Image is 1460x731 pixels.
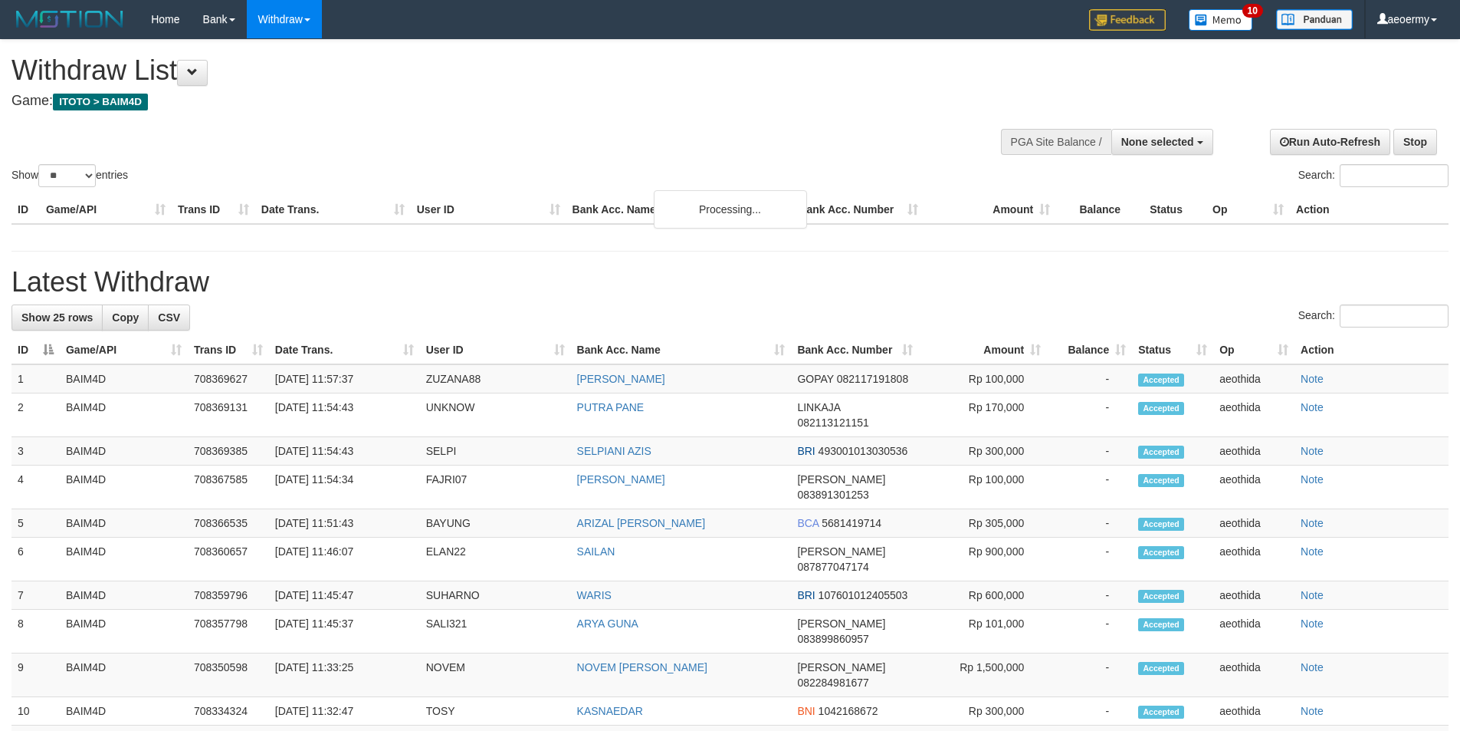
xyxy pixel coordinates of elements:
td: 9 [11,654,60,697]
th: Trans ID: activate to sort column ascending [188,336,269,364]
span: Copy 493001013030536 to clipboard [819,445,908,457]
td: aeothida [1213,697,1294,726]
span: [PERSON_NAME] [797,473,885,486]
th: User ID [411,196,566,224]
img: Feedback.jpg [1089,9,1166,31]
a: PUTRA PANE [577,401,645,413]
td: [DATE] 11:45:37 [269,610,420,654]
span: Accepted [1138,546,1184,559]
span: Copy 083891301253 to clipboard [797,489,868,501]
a: Note [1301,661,1324,673]
a: Show 25 rows [11,305,103,331]
td: BAIM4D [60,393,188,437]
img: panduan.png [1276,9,1353,30]
th: Bank Acc. Name [566,196,793,224]
a: Note [1301,589,1324,601]
td: aeothida [1213,393,1294,437]
th: Status: activate to sort column ascending [1132,336,1213,364]
span: Accepted [1138,446,1184,459]
span: LINKAJA [797,401,840,413]
div: Processing... [654,190,807,229]
td: - [1047,654,1132,697]
a: SELPIANI AZIS [577,445,651,457]
td: 10 [11,697,60,726]
td: SUHARNO [420,581,571,610]
td: [DATE] 11:54:43 [269,437,420,466]
a: Note [1301,617,1324,630]
a: NOVEM [PERSON_NAME] [577,661,707,673]
span: GOPAY [797,373,833,385]
td: 6 [11,538,60,581]
span: CSV [158,311,180,324]
td: - [1047,581,1132,610]
span: [PERSON_NAME] [797,545,885,558]
a: Note [1301,473,1324,486]
a: ARYA GUNA [577,617,638,630]
span: Accepted [1138,374,1184,387]
td: SALI321 [420,610,571,654]
label: Search: [1298,164,1449,187]
a: SAILAN [577,545,615,558]
td: Rp 170,000 [919,393,1047,437]
span: Copy [112,311,139,324]
label: Search: [1298,305,1449,328]
td: 708359796 [188,581,269,610]
div: PGA Site Balance / [1001,129,1111,155]
td: aeothida [1213,610,1294,654]
td: aeothida [1213,466,1294,509]
span: Accepted [1138,662,1184,675]
td: 708334324 [188,697,269,726]
td: [DATE] 11:46:07 [269,538,420,581]
a: [PERSON_NAME] [577,473,665,486]
td: 708350598 [188,654,269,697]
td: ZUZANA88 [420,364,571,393]
span: None selected [1121,136,1194,148]
th: Bank Acc. Name: activate to sort column ascending [571,336,792,364]
a: Note [1301,373,1324,385]
input: Search: [1340,305,1449,328]
td: 2 [11,393,60,437]
td: Rp 100,000 [919,466,1047,509]
a: [PERSON_NAME] [577,373,665,385]
td: aeothida [1213,654,1294,697]
span: Copy 082117191808 to clipboard [837,373,908,385]
td: UNKNOW [420,393,571,437]
span: [PERSON_NAME] [797,617,885,630]
td: 708357798 [188,610,269,654]
img: Button%20Memo.svg [1189,9,1253,31]
td: - [1047,466,1132,509]
h1: Withdraw List [11,55,958,86]
h4: Game: [11,94,958,109]
td: [DATE] 11:54:34 [269,466,420,509]
th: Amount [924,196,1056,224]
a: Stop [1393,129,1437,155]
a: Note [1301,517,1324,529]
td: NOVEM [420,654,571,697]
th: Game/API: activate to sort column ascending [60,336,188,364]
td: BAIM4D [60,610,188,654]
span: 10 [1242,4,1263,18]
td: Rp 900,000 [919,538,1047,581]
td: 708369131 [188,393,269,437]
span: ITOTO > BAIM4D [53,94,148,110]
span: Copy 087877047174 to clipboard [797,561,868,573]
span: Accepted [1138,518,1184,531]
td: BAIM4D [60,654,188,697]
td: - [1047,364,1132,393]
th: Game/API [40,196,172,224]
td: 7 [11,581,60,610]
th: Bank Acc. Number: activate to sort column ascending [791,336,919,364]
td: BAIM4D [60,581,188,610]
span: Copy 083899860957 to clipboard [797,633,868,645]
th: Balance: activate to sort column ascending [1047,336,1132,364]
th: Trans ID [172,196,255,224]
th: Amount: activate to sort column ascending [919,336,1047,364]
td: Rp 100,000 [919,364,1047,393]
td: Rp 300,000 [919,437,1047,466]
a: Note [1301,401,1324,413]
th: ID [11,196,40,224]
span: Accepted [1138,706,1184,719]
span: BRI [797,589,815,601]
td: BAIM4D [60,697,188,726]
td: BAIM4D [60,509,188,538]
